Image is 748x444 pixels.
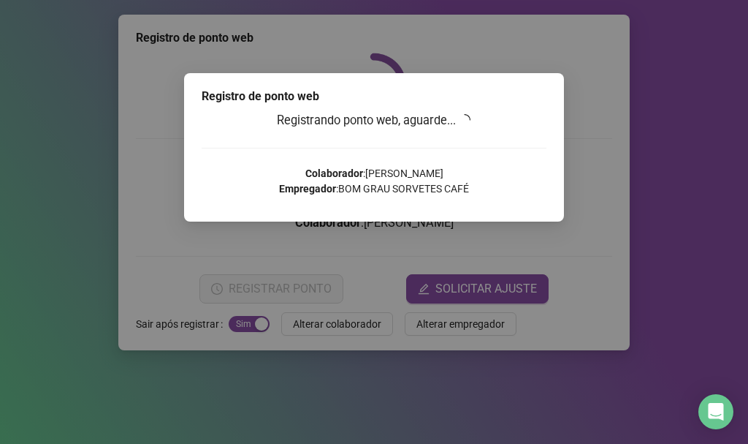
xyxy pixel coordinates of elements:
[279,183,336,195] strong: Empregador
[202,88,546,105] div: Registro de ponto web
[698,394,733,429] div: Open Intercom Messenger
[457,112,473,128] span: loading
[202,166,546,197] p: : [PERSON_NAME] : BOM GRAU SORVETES CAFÉ
[305,168,363,179] strong: Colaborador
[202,111,546,130] h3: Registrando ponto web, aguarde...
